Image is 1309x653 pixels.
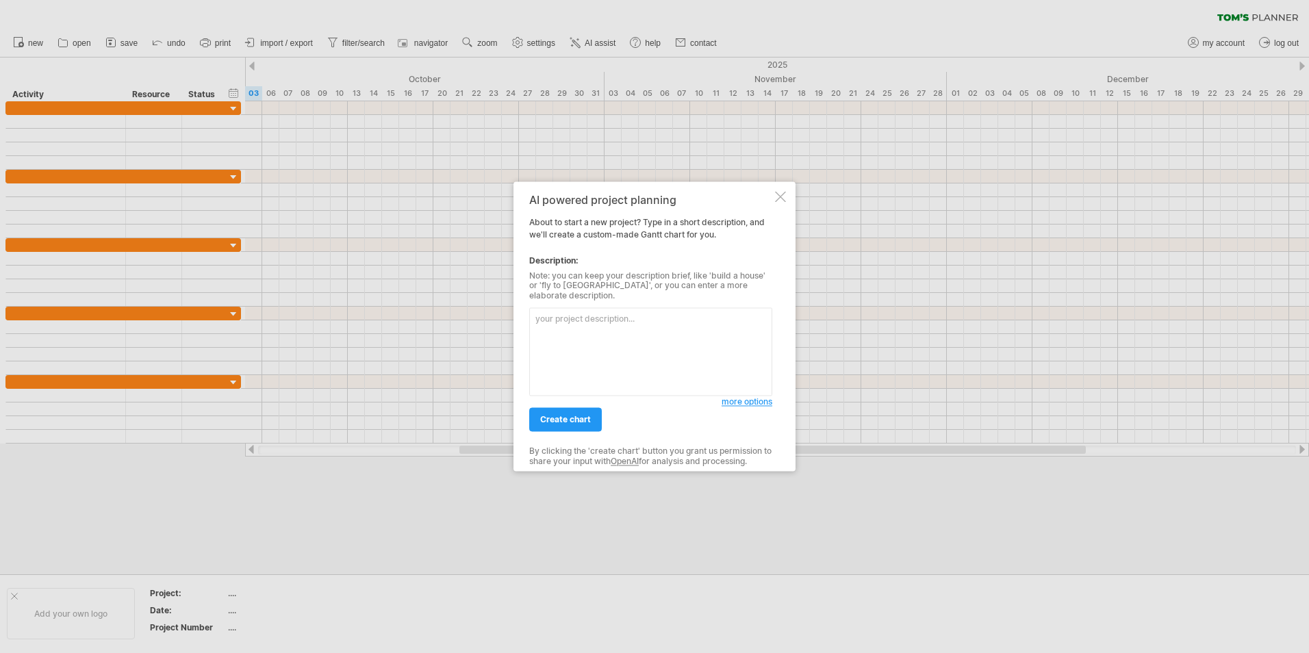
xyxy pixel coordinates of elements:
[611,456,639,466] a: OpenAI
[529,194,772,459] div: About to start a new project? Type in a short description, and we'll create a custom-made Gantt c...
[722,397,772,407] span: more options
[529,271,772,300] div: Note: you can keep your description brief, like 'build a house' or 'fly to [GEOGRAPHIC_DATA]', or...
[529,408,602,432] a: create chart
[529,447,772,467] div: By clicking the 'create chart' button you grant us permission to share your input with for analys...
[722,396,772,409] a: more options
[529,255,772,267] div: Description:
[529,194,772,206] div: AI powered project planning
[540,415,591,425] span: create chart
